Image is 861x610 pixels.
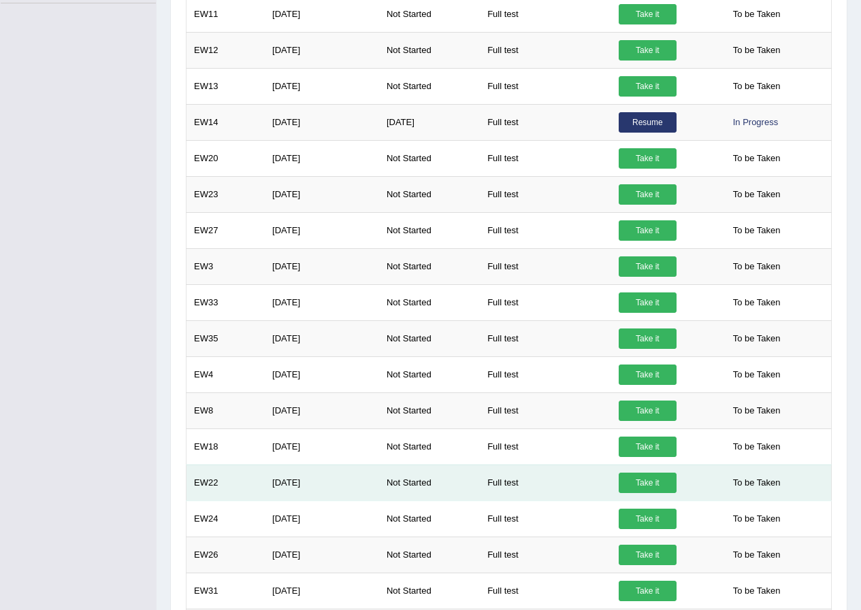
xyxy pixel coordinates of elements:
[619,545,677,565] a: Take it
[726,76,787,97] span: To be Taken
[619,4,677,24] a: Take it
[619,184,677,205] a: Take it
[186,32,265,68] td: EW12
[186,212,265,248] td: EW27
[619,40,677,61] a: Take it
[379,140,480,176] td: Not Started
[726,401,787,421] span: To be Taken
[186,573,265,609] td: EW31
[726,328,787,349] span: To be Taken
[726,220,787,241] span: To be Taken
[619,509,677,529] a: Take it
[379,320,480,356] td: Not Started
[726,365,787,385] span: To be Taken
[480,464,611,501] td: Full test
[186,428,265,464] td: EW18
[379,573,480,609] td: Not Started
[619,76,677,97] a: Take it
[379,356,480,392] td: Not Started
[480,573,611,609] td: Full test
[379,176,480,212] td: Not Started
[265,32,379,68] td: [DATE]
[379,212,480,248] td: Not Started
[480,176,611,212] td: Full test
[379,68,480,104] td: Not Started
[726,473,787,493] span: To be Taken
[726,292,787,313] span: To be Taken
[265,212,379,248] td: [DATE]
[186,320,265,356] td: EW35
[379,501,480,537] td: Not Started
[265,537,379,573] td: [DATE]
[726,437,787,457] span: To be Taken
[619,473,677,493] a: Take it
[726,4,787,24] span: To be Taken
[619,292,677,313] a: Take it
[186,248,265,284] td: EW3
[265,104,379,140] td: [DATE]
[726,112,785,133] div: In Progress
[619,581,677,601] a: Take it
[480,356,611,392] td: Full test
[186,392,265,428] td: EW8
[265,140,379,176] td: [DATE]
[186,537,265,573] td: EW26
[619,437,677,457] a: Take it
[726,184,787,205] span: To be Taken
[480,104,611,140] td: Full test
[186,68,265,104] td: EW13
[619,256,677,277] a: Take it
[379,428,480,464] td: Not Started
[480,392,611,428] td: Full test
[265,464,379,501] td: [DATE]
[480,212,611,248] td: Full test
[186,104,265,140] td: EW14
[379,104,480,140] td: [DATE]
[265,356,379,392] td: [DATE]
[186,176,265,212] td: EW23
[265,284,379,320] td: [DATE]
[186,464,265,501] td: EW22
[480,248,611,284] td: Full test
[619,365,677,385] a: Take it
[265,573,379,609] td: [DATE]
[480,320,611,356] td: Full test
[619,112,677,133] a: Resume
[726,545,787,565] span: To be Taken
[186,284,265,320] td: EW33
[726,148,787,169] span: To be Taken
[379,32,480,68] td: Not Started
[186,501,265,537] td: EW24
[480,537,611,573] td: Full test
[726,40,787,61] span: To be Taken
[379,537,480,573] td: Not Started
[619,401,677,421] a: Take it
[480,284,611,320] td: Full test
[379,392,480,428] td: Not Started
[265,320,379,356] td: [DATE]
[480,428,611,464] td: Full test
[619,328,677,349] a: Take it
[379,284,480,320] td: Not Started
[379,464,480,501] td: Not Started
[480,140,611,176] td: Full test
[186,356,265,392] td: EW4
[265,392,379,428] td: [DATE]
[480,68,611,104] td: Full test
[480,501,611,537] td: Full test
[265,176,379,212] td: [DATE]
[726,509,787,529] span: To be Taken
[619,220,677,241] a: Take it
[265,501,379,537] td: [DATE]
[186,140,265,176] td: EW20
[480,32,611,68] td: Full test
[265,248,379,284] td: [DATE]
[619,148,677,169] a: Take it
[265,428,379,464] td: [DATE]
[726,581,787,601] span: To be Taken
[379,248,480,284] td: Not Started
[265,68,379,104] td: [DATE]
[726,256,787,277] span: To be Taken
